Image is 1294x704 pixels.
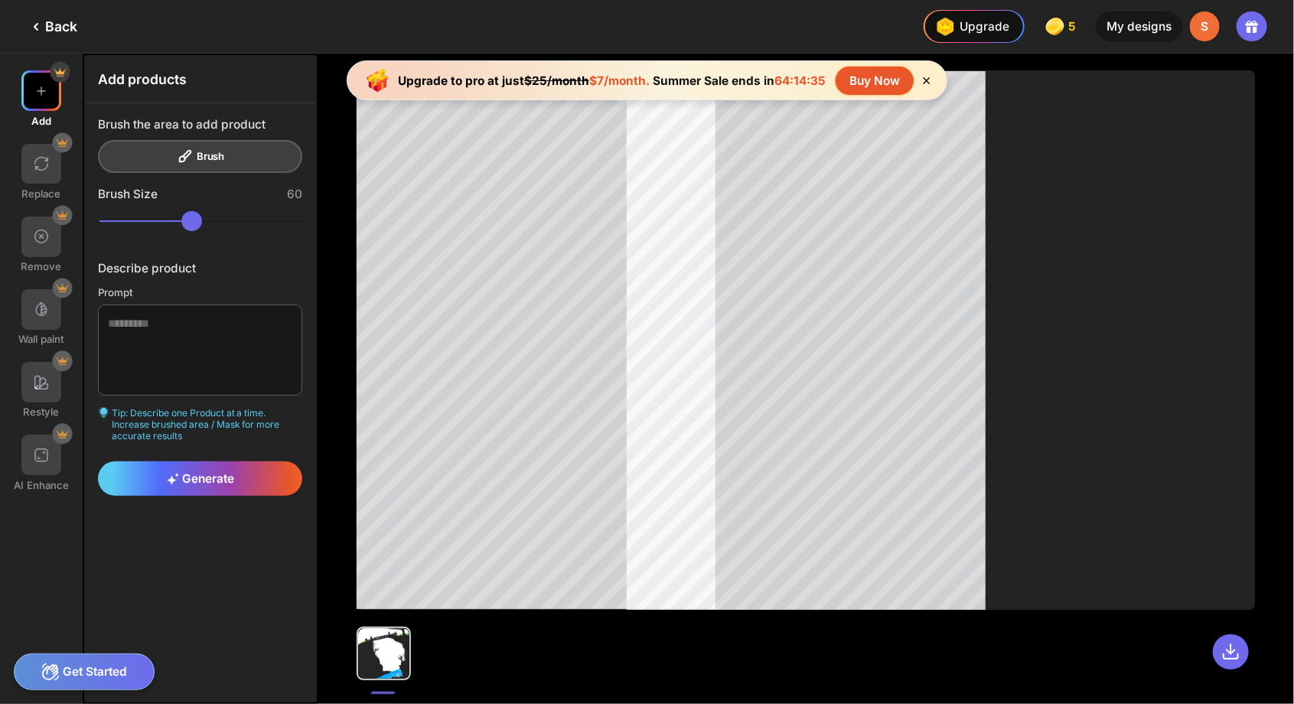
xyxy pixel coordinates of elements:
img: upgrade-nav-btn-icon.gif [931,13,958,40]
div: Restyle [23,406,59,418]
div: Summer Sale ends in [650,73,830,88]
div: Get Started [14,653,155,690]
img: upgrade-banner-new-year-icon.gif [361,64,395,97]
span: 5 [1069,20,1080,34]
div: Brush Size [98,187,158,201]
div: Tip: Describe one Product at a time. Increase brushed area / Mask for more accurate results [98,407,302,442]
div: Add products [85,56,316,103]
div: Add [31,115,51,127]
div: Describe product [98,261,302,275]
div: S [1190,11,1221,42]
span: 64:14:35 [774,73,826,88]
div: Prompt [98,286,302,298]
span: $25/month [524,73,589,88]
div: Upgrade to pro at just [398,73,650,88]
div: Brush the area to add product [98,117,266,132]
img: textarea-hint-icon.svg [98,407,109,419]
div: 60 [287,187,302,201]
span: $7/month. [589,73,650,88]
div: Replace [21,187,60,200]
div: Wall paint [18,333,64,345]
div: Back [27,18,77,36]
div: Buy Now [836,67,913,95]
div: Remove [21,260,61,272]
div: My designs [1096,11,1182,42]
div: Upgrade [931,13,1009,40]
div: AI Enhance [14,479,69,491]
span: Generate [167,471,234,486]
